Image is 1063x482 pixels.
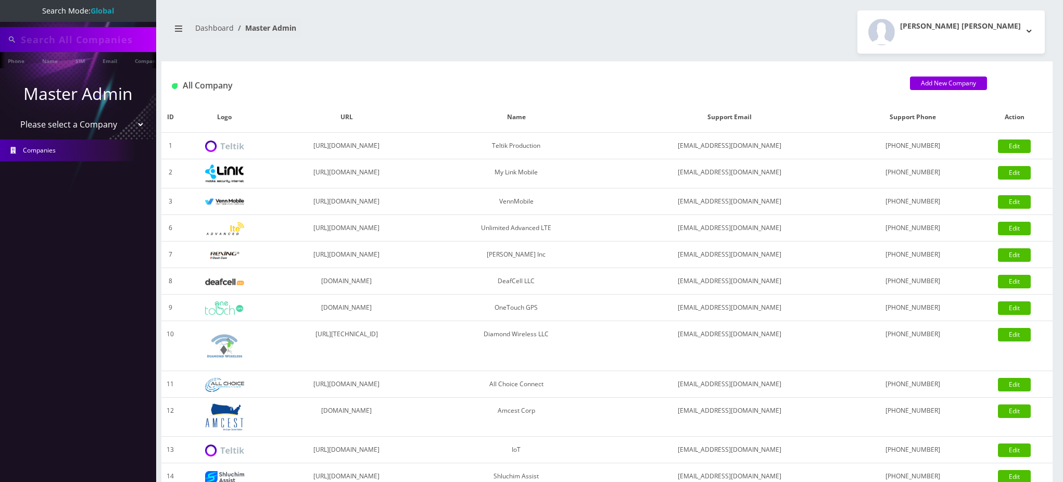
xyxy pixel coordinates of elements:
[850,321,977,371] td: [PHONE_NUMBER]
[270,159,423,188] td: [URL][DOMAIN_NAME]
[423,102,609,133] th: Name
[205,445,244,456] img: IoT
[205,301,244,315] img: OneTouch GPS
[998,443,1031,457] a: Edit
[270,398,423,437] td: [DOMAIN_NAME]
[270,102,423,133] th: URL
[37,52,63,68] a: Name
[850,215,977,242] td: [PHONE_NUMBER]
[23,146,56,155] span: Companies
[423,133,609,159] td: Teltik Production
[161,268,179,295] td: 8
[850,398,977,437] td: [PHONE_NUMBER]
[270,133,423,159] td: [URL][DOMAIN_NAME]
[91,6,114,16] strong: Global
[205,198,244,206] img: VennMobile
[998,222,1031,235] a: Edit
[205,326,244,365] img: Diamond Wireless LLC
[609,437,850,463] td: [EMAIL_ADDRESS][DOMAIN_NAME]
[234,22,296,33] li: Master Admin
[70,52,90,68] a: SIM
[3,52,30,68] a: Phone
[850,268,977,295] td: [PHONE_NUMBER]
[857,10,1045,54] button: [PERSON_NAME] [PERSON_NAME]
[21,30,154,49] input: Search All Companies
[850,133,977,159] td: [PHONE_NUMBER]
[161,321,179,371] td: 10
[205,222,244,235] img: Unlimited Advanced LTE
[977,102,1053,133] th: Action
[609,159,850,188] td: [EMAIL_ADDRESS][DOMAIN_NAME]
[609,321,850,371] td: [EMAIL_ADDRESS][DOMAIN_NAME]
[998,195,1031,209] a: Edit
[205,250,244,260] img: Rexing Inc
[850,437,977,463] td: [PHONE_NUMBER]
[850,188,977,215] td: [PHONE_NUMBER]
[130,52,164,68] a: Company
[205,378,244,392] img: All Choice Connect
[161,437,179,463] td: 13
[609,188,850,215] td: [EMAIL_ADDRESS][DOMAIN_NAME]
[609,371,850,398] td: [EMAIL_ADDRESS][DOMAIN_NAME]
[270,321,423,371] td: [URL][TECHNICAL_ID]
[423,398,609,437] td: Amcest Corp
[423,159,609,188] td: My Link Mobile
[850,295,977,321] td: [PHONE_NUMBER]
[423,215,609,242] td: Unlimited Advanced LTE
[161,102,179,133] th: ID
[609,268,850,295] td: [EMAIL_ADDRESS][DOMAIN_NAME]
[998,328,1031,341] a: Edit
[998,301,1031,315] a: Edit
[161,398,179,437] td: 12
[910,77,987,90] a: Add New Company
[998,378,1031,391] a: Edit
[195,23,234,33] a: Dashboard
[850,159,977,188] td: [PHONE_NUMBER]
[172,81,894,91] h1: All Company
[270,295,423,321] td: [DOMAIN_NAME]
[998,404,1031,418] a: Edit
[423,321,609,371] td: Diamond Wireless LLC
[42,6,114,16] span: Search Mode:
[179,102,270,133] th: Logo
[850,102,977,133] th: Support Phone
[97,52,122,68] a: Email
[423,242,609,268] td: [PERSON_NAME] Inc
[270,242,423,268] td: [URL][DOMAIN_NAME]
[998,166,1031,180] a: Edit
[205,403,244,431] img: Amcest Corp
[270,371,423,398] td: [URL][DOMAIN_NAME]
[205,278,244,285] img: DeafCell LLC
[609,133,850,159] td: [EMAIL_ADDRESS][DOMAIN_NAME]
[161,133,179,159] td: 1
[161,188,179,215] td: 3
[161,371,179,398] td: 11
[205,164,244,183] img: My Link Mobile
[998,275,1031,288] a: Edit
[161,295,179,321] td: 9
[423,295,609,321] td: OneTouch GPS
[161,215,179,242] td: 6
[998,139,1031,153] a: Edit
[423,268,609,295] td: DeafCell LLC
[270,188,423,215] td: [URL][DOMAIN_NAME]
[270,437,423,463] td: [URL][DOMAIN_NAME]
[998,248,1031,262] a: Edit
[423,371,609,398] td: All Choice Connect
[423,188,609,215] td: VennMobile
[850,371,977,398] td: [PHONE_NUMBER]
[423,437,609,463] td: IoT
[850,242,977,268] td: [PHONE_NUMBER]
[270,215,423,242] td: [URL][DOMAIN_NAME]
[205,141,244,153] img: Teltik Production
[270,268,423,295] td: [DOMAIN_NAME]
[609,102,850,133] th: Support Email
[609,398,850,437] td: [EMAIL_ADDRESS][DOMAIN_NAME]
[609,242,850,268] td: [EMAIL_ADDRESS][DOMAIN_NAME]
[609,295,850,321] td: [EMAIL_ADDRESS][DOMAIN_NAME]
[172,83,178,89] img: All Company
[161,159,179,188] td: 2
[161,242,179,268] td: 7
[900,22,1021,31] h2: [PERSON_NAME] [PERSON_NAME]
[169,17,599,47] nav: breadcrumb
